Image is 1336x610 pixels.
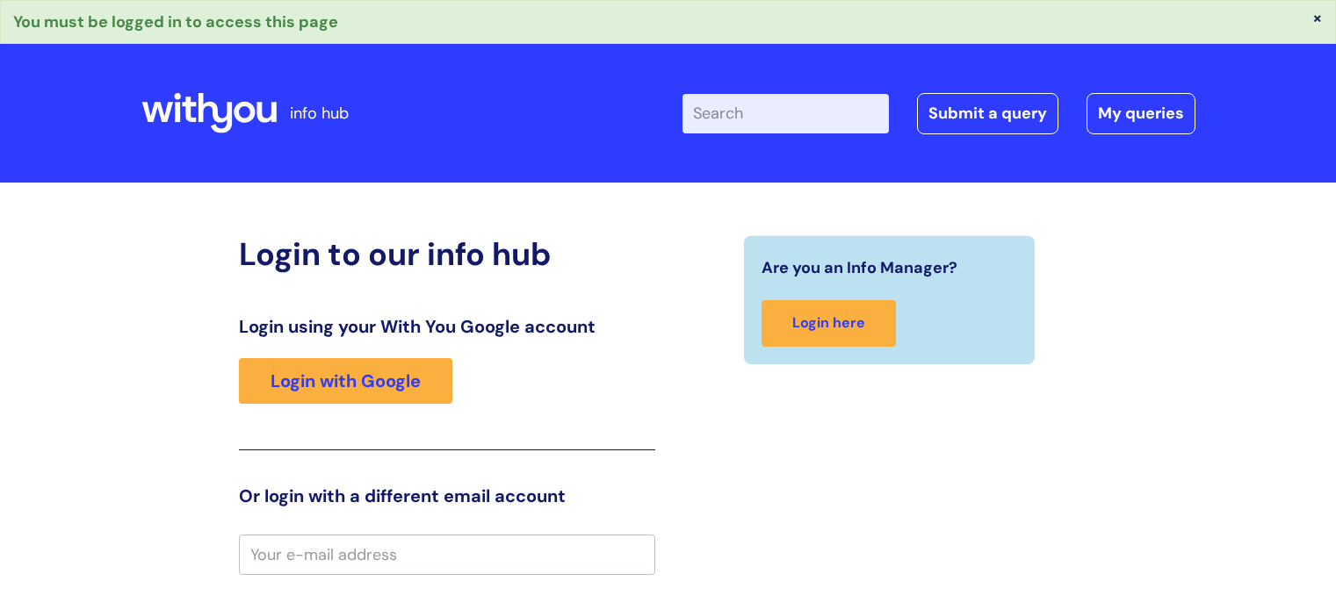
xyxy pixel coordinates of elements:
[239,316,655,337] h3: Login using your With You Google account
[239,485,655,506] h3: Or login with a different email account
[682,94,889,133] input: Search
[290,99,349,127] p: info hub
[762,254,957,282] span: Are you an Info Manager?
[1312,10,1323,25] button: ×
[239,235,655,273] h2: Login to our info hub
[917,93,1058,133] a: Submit a query
[239,358,452,404] a: Login with Google
[239,535,655,575] input: Your e-mail address
[762,300,896,347] a: Login here
[1087,93,1195,133] a: My queries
